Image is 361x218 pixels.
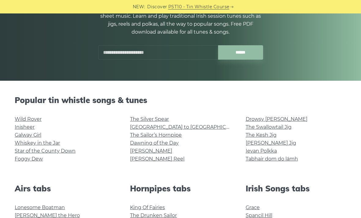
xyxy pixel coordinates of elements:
a: Ievan Polkka [246,148,277,154]
a: Galway Girl [15,132,41,138]
a: [PERSON_NAME] [130,148,172,154]
a: King Of Fairies [130,205,165,210]
span: Discover [147,3,167,10]
a: Foggy Dew [15,156,43,162]
p: 1000+ Irish tin whistle (penny whistle) tabs and notes with the sheet music. Learn and play tradi... [98,4,263,36]
span: NEW: [133,3,145,10]
a: [PERSON_NAME] Reel [130,156,184,162]
a: The Kesh Jig [246,132,277,138]
h2: Irish Songs tabs [246,184,346,193]
a: Drowsy [PERSON_NAME] [246,116,307,122]
a: Wild Rover [15,116,42,122]
h2: Airs tabs [15,184,115,193]
h2: Hornpipes tabs [130,184,231,193]
h2: Popular tin whistle songs & tunes [15,95,346,105]
a: Dawning of the Day [130,140,179,146]
a: The Sailor’s Hornpipe [130,132,182,138]
a: Tabhair dom do lámh [246,156,298,162]
a: Grace [246,205,260,210]
a: Star of the County Down [15,148,76,154]
a: Whiskey in the Jar [15,140,60,146]
a: Inisheer [15,124,35,130]
a: The Swallowtail Jig [246,124,292,130]
a: PST10 - Tin Whistle Course [168,3,229,10]
a: [PERSON_NAME] Jig [246,140,296,146]
a: [GEOGRAPHIC_DATA] to [GEOGRAPHIC_DATA] [130,124,243,130]
a: Lonesome Boatman [15,205,65,210]
a: The Silver Spear [130,116,169,122]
